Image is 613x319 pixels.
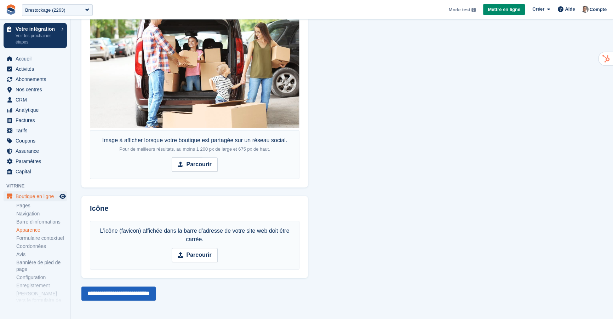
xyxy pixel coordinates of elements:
[4,191,67,201] a: menu
[16,54,58,64] span: Accueil
[16,85,58,94] span: Nos centres
[4,74,67,84] a: menu
[119,146,270,152] span: Pour de meilleurs résultats, au moins 1 200 px de large et 675 px de haut.
[16,235,67,242] a: Formulaire contextuel
[4,54,67,64] a: menu
[4,126,67,135] a: menu
[16,136,58,146] span: Coupons
[16,27,58,31] p: Votre intégration
[16,227,67,233] a: Apparence
[483,4,525,16] a: Mettre en ligne
[488,6,520,13] span: Mettre en ligne
[16,105,58,115] span: Analytique
[16,146,58,156] span: Assurance
[6,4,16,15] img: stora-icon-8386f47178a22dfd0bd8f6a31ec36ba5ce8667c1dd55bd0f319d3a0aa187defe.svg
[16,126,58,135] span: Tarifs
[582,6,589,13] img: Sebastien Bonnier
[186,160,211,169] strong: Parcourir
[16,210,67,217] a: Navigation
[4,136,67,146] a: menu
[449,6,470,13] span: Mode test
[90,204,299,213] h2: Icône
[16,282,67,289] a: Enregistrement
[16,167,58,176] span: Capital
[4,156,67,166] a: menu
[16,243,67,250] a: Coordonnées
[4,64,67,74] a: menu
[16,115,58,125] span: Factures
[102,136,287,153] div: Image à afficher lorsque votre boutique est partagée sur un réseau social.
[16,219,67,225] a: Barre d'informations
[16,259,67,273] a: Bannière de pied de page
[4,95,67,105] a: menu
[172,157,217,172] input: Parcourir
[16,191,58,201] span: Boutique en ligne
[25,7,65,14] div: Brestockage (2263)
[16,202,67,209] a: Pages
[6,182,70,190] span: Vitrine
[58,192,67,201] a: Boutique d'aperçu
[4,85,67,94] a: menu
[4,115,67,125] a: menu
[16,64,58,74] span: Activités
[16,274,67,281] a: Configuration
[565,6,575,13] span: Aide
[590,6,607,13] span: Compte
[16,74,58,84] span: Abonnements
[4,23,67,48] a: Votre intégration Voir les prochaines étapes
[16,290,67,311] a: [PERSON_NAME] vers le formulaire de réservation
[4,167,67,176] a: menu
[16,95,58,105] span: CRM
[16,156,58,166] span: Paramètres
[4,146,67,156] a: menu
[4,105,67,115] a: menu
[186,251,211,259] strong: Parcourir
[94,227,296,244] div: L'icône (favicon) affichée dans la barre d'adresse de votre site web doit être carrée.
[471,8,476,12] img: icon-info-grey-7440780725fd019a000dd9b08b2336e03edf1995a4989e88bcd33f0948082b44.svg
[16,33,58,45] p: Voir les prochaines étapes
[16,251,67,258] a: Avis
[532,6,544,13] span: Créer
